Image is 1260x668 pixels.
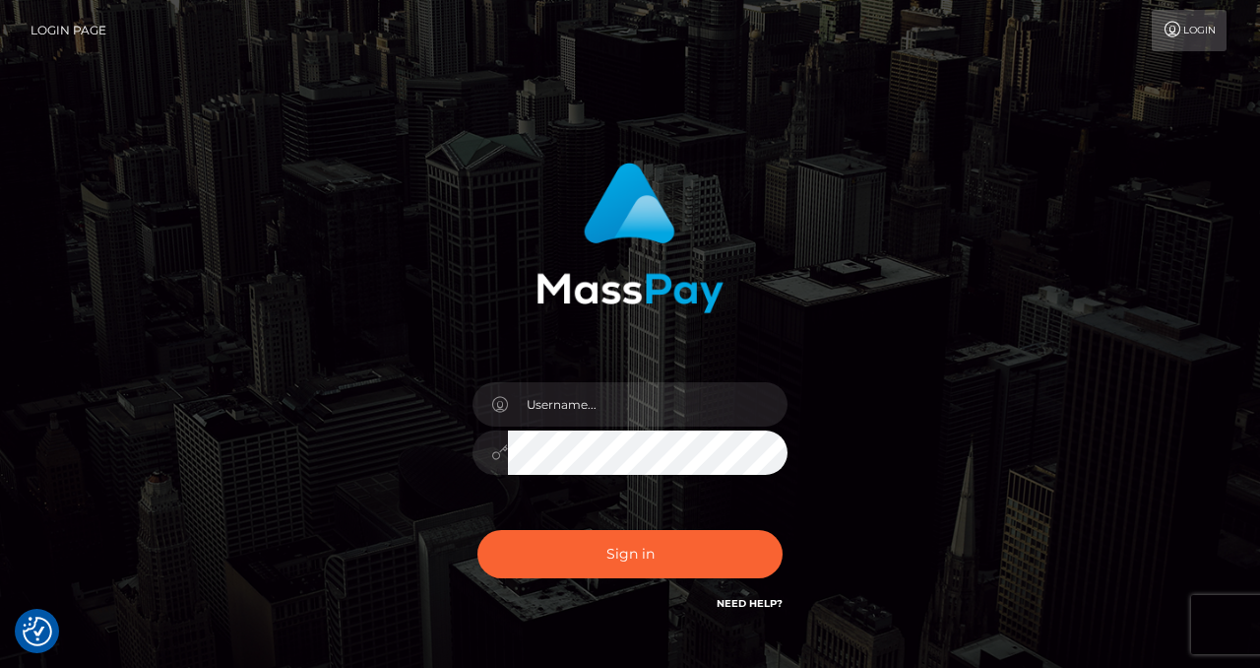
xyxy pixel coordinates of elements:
[1152,10,1227,51] a: Login
[536,163,724,313] img: MassPay Login
[508,382,787,427] input: Username...
[23,617,52,646] button: Consent Preferences
[23,617,52,646] img: Revisit consent button
[477,530,783,578] button: Sign in
[717,597,783,610] a: Need Help?
[31,10,106,51] a: Login Page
